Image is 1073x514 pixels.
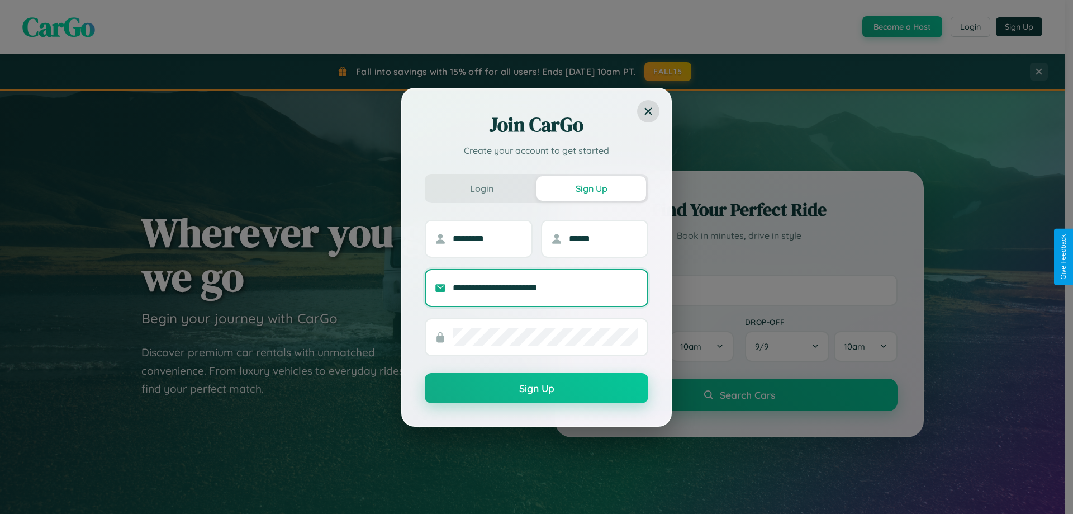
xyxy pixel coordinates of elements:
div: Give Feedback [1060,234,1067,280]
button: Login [427,176,536,201]
h2: Join CarGo [425,111,648,138]
button: Sign Up [536,176,646,201]
p: Create your account to get started [425,144,648,157]
button: Sign Up [425,373,648,403]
